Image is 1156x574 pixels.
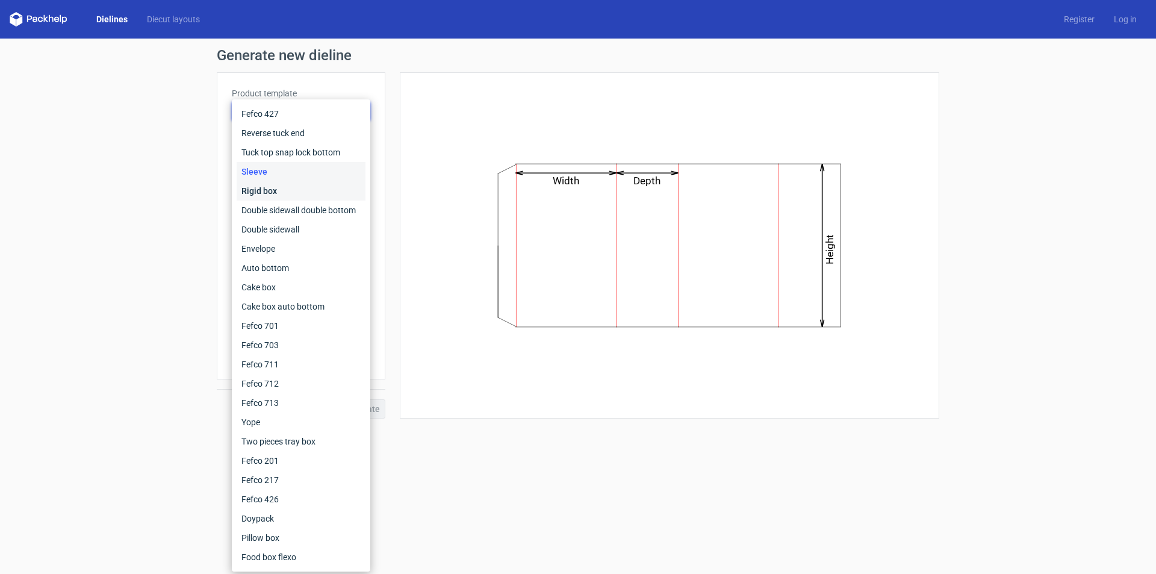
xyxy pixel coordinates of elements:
div: Doypack [237,509,365,528]
div: Fefco 217 [237,470,365,490]
a: Log in [1104,13,1146,25]
div: Fefco 712 [237,374,365,393]
div: Fefco 201 [237,451,365,470]
div: Reverse tuck end [237,123,365,143]
h1: Generate new dieline [217,48,939,63]
div: Rigid box [237,181,365,201]
div: Yope [237,413,365,432]
div: Auto bottom [237,258,365,278]
div: Cake box auto bottom [237,297,365,316]
div: Fefco 713 [237,393,365,413]
div: Pillow box [237,528,365,547]
div: Fefco 711 [237,355,365,374]
text: Depth [634,175,661,187]
div: Food box flexo [237,547,365,567]
div: Fefco 701 [237,316,365,335]
a: Dielines [87,13,137,25]
div: Tuck top snap lock bottom [237,143,365,162]
div: Fefco 426 [237,490,365,509]
a: Register [1054,13,1104,25]
div: Fefco 703 [237,335,365,355]
div: Double sidewall [237,220,365,239]
div: Two pieces tray box [237,432,365,451]
div: Double sidewall double bottom [237,201,365,220]
a: Diecut layouts [137,13,210,25]
label: Product template [232,87,370,99]
div: Envelope [237,239,365,258]
div: Cake box [237,278,365,297]
text: Height [824,234,836,264]
text: Width [553,175,580,187]
div: Sleeve [237,162,365,181]
div: Fefco 427 [237,104,365,123]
